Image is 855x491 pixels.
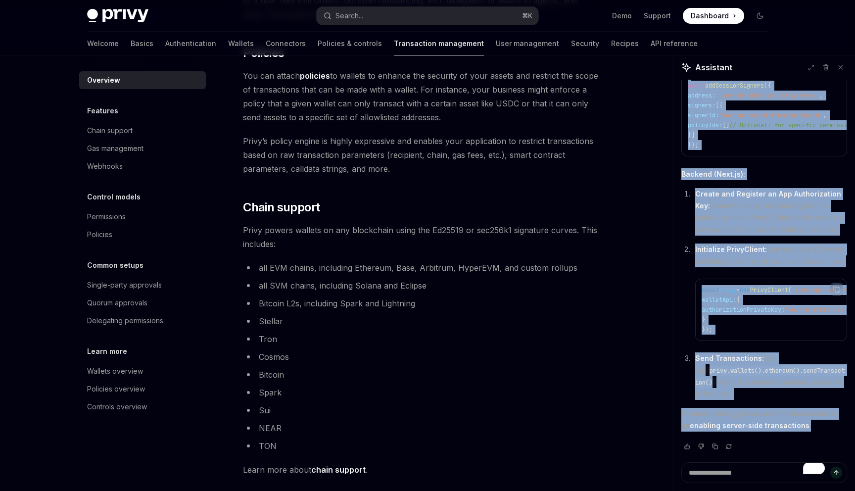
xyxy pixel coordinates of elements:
[681,408,847,432] p: For more details, please see the documentation on .
[819,92,823,99] span: ,
[702,326,712,334] span: });
[719,286,736,294] span: privy
[87,383,145,395] div: Policies overview
[688,82,705,90] span: await
[79,362,206,380] a: Wallets overview
[87,105,118,117] h5: Features
[722,121,729,129] span: []
[87,211,126,223] div: Permissions
[79,312,206,330] a: Delegating permissions
[79,122,206,140] a: Chain support
[300,71,330,81] a: policies
[695,367,845,387] span: privy.wallets().ethereum().sendTransaction()
[683,8,744,24] a: Dashboard
[681,442,693,451] button: Vote that response was good
[87,229,112,241] div: Policies
[715,101,722,109] span: [{
[79,157,206,175] a: Webhooks
[695,190,841,210] strong: Create and Register an App Authorization Key:
[740,286,750,294] span: new
[715,92,819,99] span: 'user-embedded-wallet-address'
[705,82,764,90] span: addSessionSigners
[522,12,532,20] span: ⌘ K
[695,244,847,267] p: Use your app ID, secret, and the private key of your authorization key.
[695,352,847,400] p: Use the method to send transactions on behalf of the user.
[87,279,162,291] div: Single-party approvals
[243,314,600,328] li: Stellar
[165,32,216,55] a: Authentication
[394,32,484,55] a: Transaction management
[792,286,837,294] span: 'your-app-id'
[496,32,559,55] a: User management
[750,286,788,294] span: PrivyClient
[695,442,707,451] button: Vote that response was not good
[830,467,842,479] button: Send message
[79,71,206,89] a: Overview
[87,125,133,137] div: Chain support
[87,191,141,203] h5: Control models
[87,160,123,172] div: Webhooks
[243,421,600,435] li: NEAR
[688,111,719,119] span: signerId:
[131,32,153,55] a: Basics
[243,134,600,176] span: Privy’s policy engine is highly expressive and enables your application to restrict transactions ...
[228,32,254,55] a: Wallets
[571,32,599,55] a: Security
[688,141,698,149] span: });
[702,286,719,294] span: const
[243,69,600,124] span: You can attach to wallets to enhance the security of your assets and restrict the scope of transa...
[87,9,148,23] img: dark logo
[243,296,600,310] li: Bitcoin L2s, including Spark and Lightning
[695,188,847,236] p: Generate a key pair and register the public key in the Privy Dashboard to create a key quorum. Se...
[695,354,764,362] strong: Send Transactions:
[79,398,206,416] a: Controls overview
[788,286,792,294] span: (
[79,208,206,226] a: Permissions
[719,111,823,119] span: 'key-quorum-id-from-dashboard'
[243,261,600,275] li: all EVM chains, including Ethereum, Base, Arbitrum, HyperEVM, and custom rollups
[243,199,320,215] span: Chain support
[79,380,206,398] a: Policies overview
[79,294,206,312] a: Quorum approvals
[612,11,632,21] a: Demo
[736,286,740,294] span: =
[691,11,729,21] span: Dashboard
[87,259,143,271] h5: Common setups
[79,140,206,157] a: Gas management
[87,297,147,309] div: Quorum approvals
[688,121,722,129] span: policyIds:
[266,32,306,55] a: Connectors
[723,442,735,451] button: Reload last chat
[695,61,732,73] span: Assistant
[695,245,767,253] strong: Initialize PrivyClient:
[702,316,705,324] span: }
[243,223,600,251] span: Privy powers wallets on any blockchain using the Ed25519 or sec256k1 signature curves. This inclu...
[87,32,119,55] a: Welcome
[79,226,206,244] a: Policies
[87,143,143,154] div: Gas management
[688,101,715,109] span: signers:
[611,32,639,55] a: Recipes
[87,365,143,377] div: Wallets overview
[318,32,382,55] a: Policies & controls
[681,462,847,483] textarea: To enrich screen reader interactions, please activate Accessibility in Grammarly extension settings
[702,296,736,304] span: walletApi:
[243,279,600,293] li: all SVM chains, including Solana and Eclipse
[79,276,206,294] a: Single-party approvals
[243,332,600,346] li: Tron
[785,306,847,314] span: 'your-private-key'
[87,401,147,413] div: Controls overview
[709,442,721,451] button: Copy chat response
[752,8,768,24] button: Toggle dark mode
[651,32,698,55] a: API reference
[690,421,809,430] a: enabling server-side transactions
[317,7,538,25] button: Open search
[681,170,745,178] strong: Backend (Next.js):
[335,10,363,22] div: Search...
[87,74,120,86] div: Overview
[243,350,600,364] li: Cosmos
[688,131,695,139] span: }]
[87,345,127,357] h5: Learn more
[702,306,785,314] span: authorizationPrivateKey:
[823,111,826,119] span: ,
